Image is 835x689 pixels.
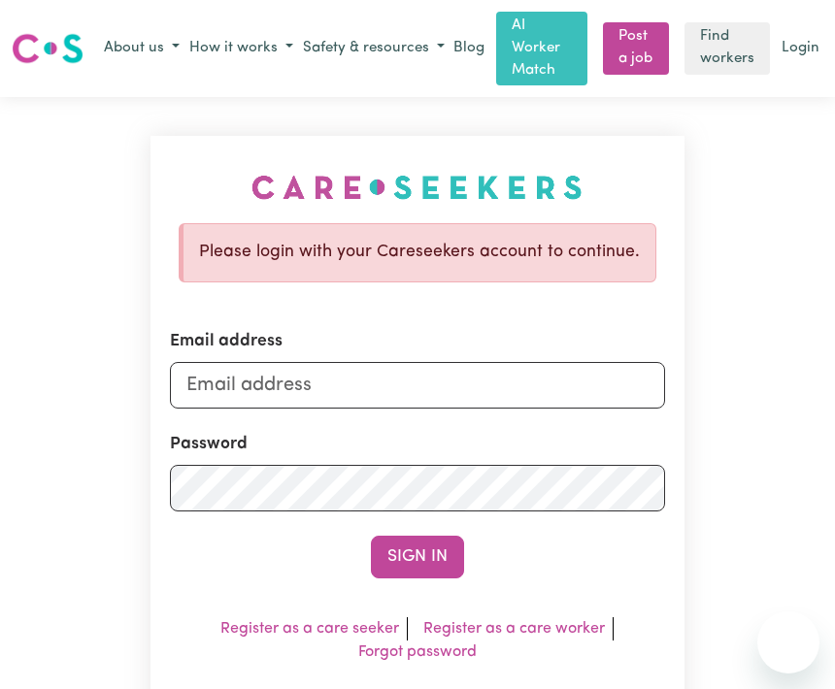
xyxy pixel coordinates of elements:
button: About us [99,33,184,65]
p: Please login with your Careseekers account to continue. [199,240,640,265]
button: Sign In [371,536,464,578]
a: Login [778,34,823,64]
label: Email address [170,329,283,354]
img: Careseekers logo [12,31,83,66]
button: Safety & resources [298,33,450,65]
iframe: 启动消息传送窗口的按钮 [757,611,819,673]
a: Register as a care worker [423,621,605,637]
label: Password [170,432,248,457]
input: Email address [170,362,664,409]
a: Blog [450,34,488,64]
button: How it works [184,33,298,65]
a: Post a job [603,22,669,75]
a: AI Worker Match [496,12,587,85]
a: Forgot password [358,644,477,660]
a: Register as a care seeker [220,621,399,637]
a: Careseekers logo [12,26,83,71]
a: Find workers [685,22,770,75]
